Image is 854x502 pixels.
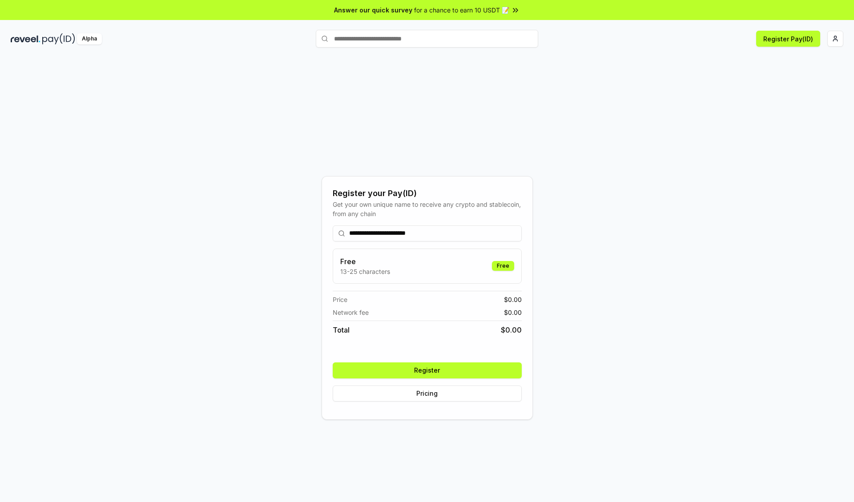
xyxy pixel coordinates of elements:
[501,325,522,335] span: $ 0.00
[340,267,390,276] p: 13-25 characters
[333,187,522,200] div: Register your Pay(ID)
[504,295,522,304] span: $ 0.00
[333,362,522,378] button: Register
[504,308,522,317] span: $ 0.00
[492,261,514,271] div: Free
[414,5,509,15] span: for a chance to earn 10 USDT 📝
[333,325,350,335] span: Total
[340,256,390,267] h3: Free
[334,5,412,15] span: Answer our quick survey
[333,200,522,218] div: Get your own unique name to receive any crypto and stablecoin, from any chain
[333,386,522,402] button: Pricing
[11,33,40,44] img: reveel_dark
[42,33,75,44] img: pay_id
[333,295,347,304] span: Price
[756,31,820,47] button: Register Pay(ID)
[77,33,102,44] div: Alpha
[333,308,369,317] span: Network fee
